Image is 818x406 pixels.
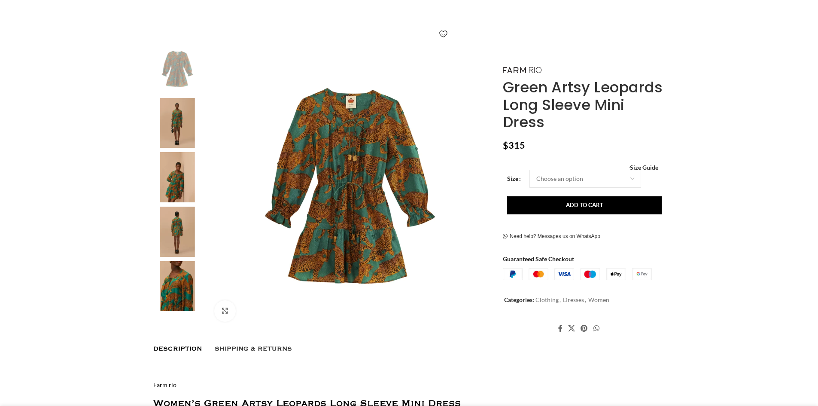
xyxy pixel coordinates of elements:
[535,296,559,303] a: Clothing
[151,98,204,148] img: Farm Rio
[578,322,590,335] a: Pinterest social link
[507,196,662,214] button: Add to cart
[153,345,202,352] span: Description
[555,322,565,335] a: Facebook social link
[560,295,561,304] span: ,
[503,140,525,151] bdi: 315
[503,78,665,131] h1: Green Artsy Leopards Long Sleeve Mini Dress
[503,67,541,73] img: Farm Rio
[151,43,204,94] img: Farm Rio Green Artsy Leopards Long Sleeve Mini Dress74409 nobg
[504,296,534,303] span: Categories:
[151,207,204,257] img: Green Artsy Leopards Long Sleeve Mini Dress
[503,140,508,151] span: $
[507,174,521,183] label: Size
[151,261,204,311] img: Farm Rio
[503,255,574,262] strong: Guaranteed Safe Checkout
[503,233,600,240] a: Need help? Messages us on WhatsApp
[588,296,609,303] a: Women
[563,296,584,303] a: Dresses
[503,268,652,280] img: guaranteed-safe-checkout-bordered.j
[590,322,602,335] a: WhatsApp social link
[585,295,586,304] span: ,
[215,345,292,352] span: Shipping & Returns
[566,322,578,335] a: X social link
[151,152,204,202] img: Farm Rio
[208,43,493,328] img: Farm Rio Green Artsy Leopards Long Sleeve Mini Dress74409 nobg
[153,381,176,388] a: Farm rio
